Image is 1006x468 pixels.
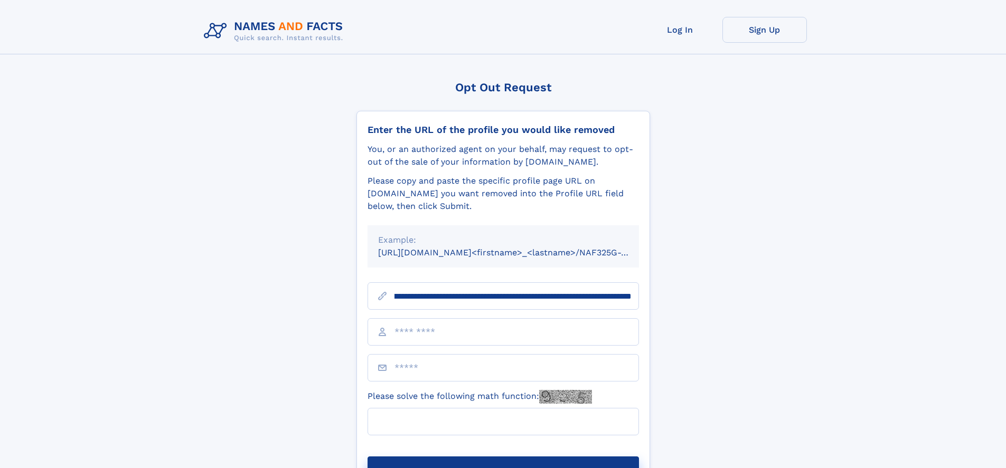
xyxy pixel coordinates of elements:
[378,234,628,246] div: Example:
[368,390,592,404] label: Please solve the following math function:
[378,247,659,257] small: [URL][DOMAIN_NAME]<firstname>_<lastname>/NAF325G-xxxxxxxx
[356,81,650,94] div: Opt Out Request
[368,143,639,168] div: You, or an authorized agent on your behalf, may request to opt-out of the sale of your informatio...
[638,17,722,43] a: Log In
[722,17,807,43] a: Sign Up
[368,124,639,136] div: Enter the URL of the profile you would like removed
[368,175,639,213] div: Please copy and paste the specific profile page URL on [DOMAIN_NAME] you want removed into the Pr...
[200,17,352,45] img: Logo Names and Facts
